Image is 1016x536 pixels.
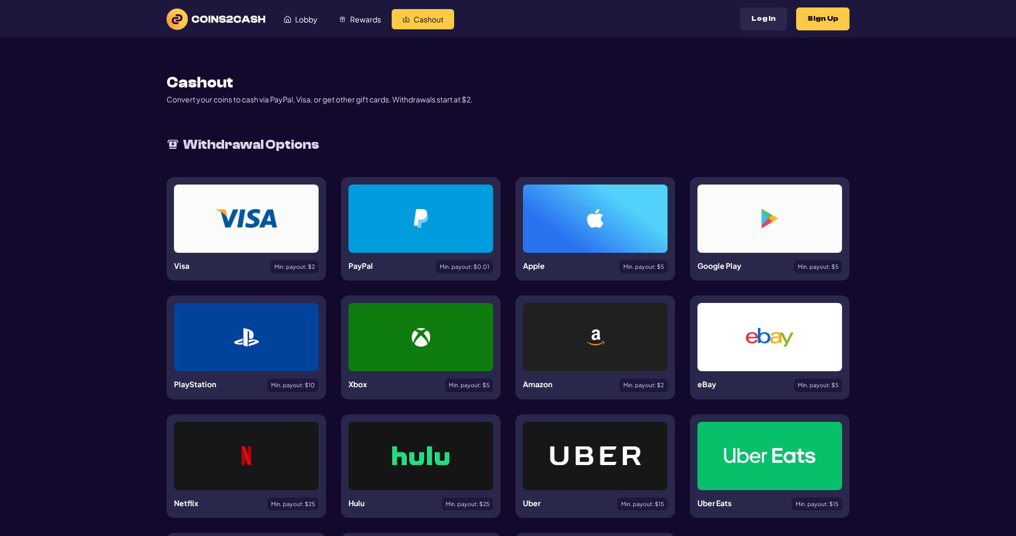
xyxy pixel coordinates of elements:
span: Min. payout: $ 2 [623,382,664,388]
img: Payment Method [586,328,605,347]
img: Payment Method [723,446,816,465]
span: eBay [697,379,716,389]
span: Min. payout: $ 5 [449,382,489,388]
span: Min. payout: $ 5 [623,264,664,270]
span: Xbox [348,379,367,389]
span: Min. payout: $ 25 [446,501,489,507]
img: Payment Method [234,328,258,347]
img: Payment Method [746,328,793,347]
p: Convert your coins to cash via PayPal, Visa, or get other gift cards. Withdrawals start at $2. [166,94,473,105]
span: Amazon [523,379,552,389]
span: Uber [523,498,541,508]
span: Netflix [174,498,199,508]
span: Min. payout: $ 15 [621,501,664,507]
span: Min. payout: $ 10 [271,382,315,388]
span: Min. payout: $ 5 [798,382,838,388]
img: Payment Method [392,446,450,465]
img: Payment Method [411,328,430,347]
img: Payment Method [241,446,252,465]
img: Payment Method [587,209,604,228]
span: Hulu [348,498,364,508]
button: Sign Up [796,7,850,30]
span: Apple [523,261,545,270]
span: Min. payout: $ 2 [274,264,315,270]
img: withdrawLogo [166,138,179,151]
a: Lobby [273,9,328,29]
span: PlayStation [174,379,216,389]
span: Google Play [697,261,741,270]
span: Cashout [414,15,443,23]
img: Lobby [284,15,291,23]
span: Lobby [295,15,317,23]
span: PayPal [348,261,373,270]
h1: Cashout [166,75,233,90]
img: Rewards [339,15,346,23]
img: logo text [166,9,265,30]
a: Rewards [328,9,392,29]
span: Rewards [350,15,381,23]
span: Min. payout: $ 25 [271,501,315,507]
span: Uber Eats [697,498,732,508]
span: Min. payout: $ 0.01 [440,264,489,270]
a: Cashout [392,9,454,29]
span: Min. payout: $ 5 [798,264,838,270]
span: Visa [174,261,189,270]
img: Cashout [402,15,410,23]
img: Payment Method [216,209,276,228]
img: Payment Method [414,209,428,228]
img: Payment Method [549,446,642,465]
span: Min. payout: $ 15 [796,501,838,507]
button: Log In [740,7,787,30]
img: Payment Method [761,209,778,228]
h2: Withdrawal Options [183,135,319,155]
